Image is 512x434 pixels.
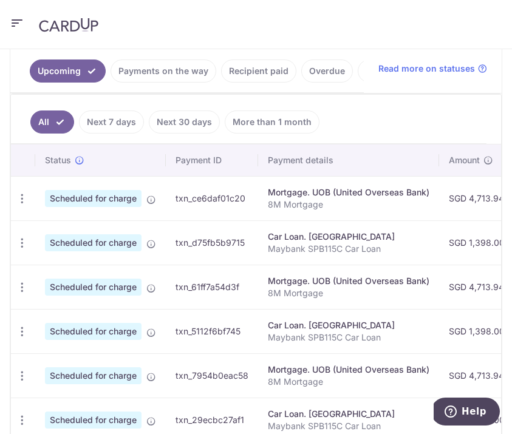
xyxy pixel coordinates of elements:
[268,376,429,388] p: 8M Mortgage
[301,59,353,83] a: Overdue
[45,279,142,296] span: Scheduled for charge
[268,287,429,299] p: 8M Mortgage
[166,265,258,309] td: txn_61ff7a54d3f
[166,176,258,220] td: txn_ce6daf01c20
[225,110,319,134] a: More than 1 month
[45,367,142,384] span: Scheduled for charge
[79,110,144,134] a: Next 7 days
[221,59,296,83] a: Recipient paid
[258,144,439,176] th: Payment details
[449,154,480,166] span: Amount
[111,59,216,83] a: Payments on the way
[166,353,258,398] td: txn_7954b0eac58
[45,323,142,340] span: Scheduled for charge
[268,231,429,243] div: Car Loan. [GEOGRAPHIC_DATA]
[268,364,429,376] div: Mortgage. UOB (United Overseas Bank)
[166,220,258,265] td: txn_d75fb5b9715
[268,243,429,255] p: Maybank SPB115C Car Loan
[268,331,429,344] p: Maybank SPB115C Car Loan
[45,234,142,251] span: Scheduled for charge
[45,412,142,429] span: Scheduled for charge
[358,59,415,83] a: Cancelled
[39,18,98,32] img: CardUp
[268,186,429,198] div: Mortgage. UOB (United Overseas Bank)
[166,144,258,176] th: Payment ID
[45,190,142,207] span: Scheduled for charge
[30,59,106,83] a: Upcoming
[166,309,258,353] td: txn_5112f6bf745
[268,275,429,287] div: Mortgage. UOB (United Overseas Bank)
[30,110,74,134] a: All
[149,110,220,134] a: Next 30 days
[378,63,475,75] span: Read more on statuses
[434,398,500,428] iframe: Opens a widget where you can find more information
[268,198,429,211] p: 8M Mortgage
[268,319,429,331] div: Car Loan. [GEOGRAPHIC_DATA]
[268,420,429,432] p: Maybank SPB115C Car Loan
[45,154,71,166] span: Status
[268,408,429,420] div: Car Loan. [GEOGRAPHIC_DATA]
[378,63,487,75] a: Read more on statuses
